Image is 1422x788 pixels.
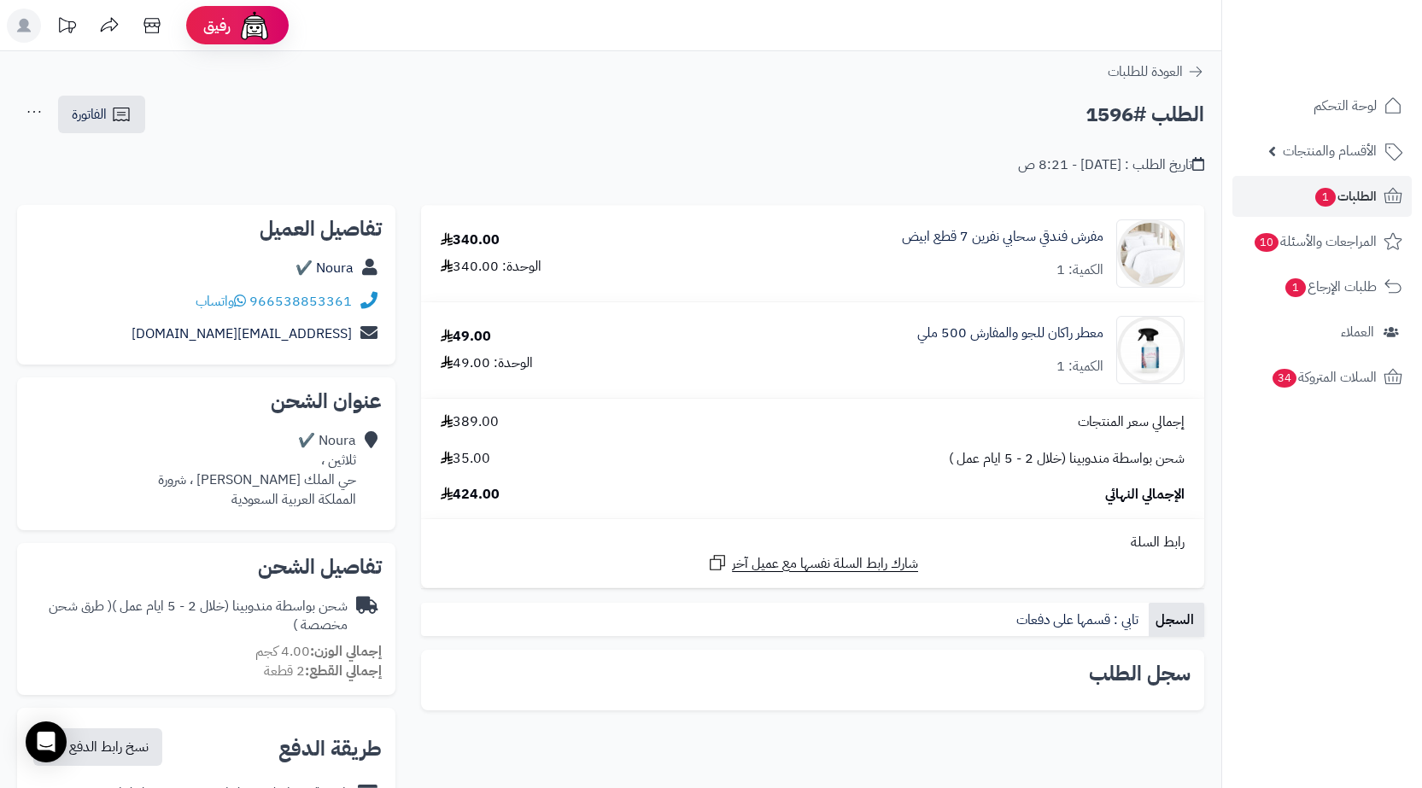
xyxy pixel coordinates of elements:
span: الأقسام والمنتجات [1283,139,1377,163]
div: الوحدة: 340.00 [441,257,541,277]
span: العملاء [1341,320,1374,344]
span: 10 [1255,233,1279,252]
h2: تفاصيل العميل [31,219,382,239]
div: تاريخ الطلب : [DATE] - 8:21 ص [1018,155,1204,175]
small: 4.00 كجم [255,641,382,662]
div: رابط السلة [428,533,1197,552]
span: 1 [1285,278,1306,297]
span: المراجعات والأسئلة [1253,230,1377,254]
span: 1 [1315,188,1336,207]
span: شحن بواسطة مندوبينا (خلال 2 - 5 ايام عمل ) [949,449,1185,469]
a: معطر راكان للجو والمفارش 500 ملي [917,324,1103,343]
span: لوحة التحكم [1314,94,1377,118]
span: شارك رابط السلة نفسها مع عميل آخر [732,554,918,574]
h2: عنوان الشحن [31,391,382,412]
a: تابي : قسمها على دفعات [1009,603,1149,637]
span: ( طرق شحن مخصصة ) [49,596,348,636]
a: الطلبات1 [1232,176,1412,217]
a: المراجعات والأسئلة10 [1232,221,1412,262]
a: شارك رابط السلة نفسها مع عميل آخر [707,552,918,574]
a: 966538853361 [249,291,352,312]
strong: إجمالي القطع: [305,661,382,681]
a: السجل [1149,603,1204,637]
span: العودة للطلبات [1108,61,1183,82]
span: الفاتورة [72,104,107,125]
a: لوحة التحكم [1232,85,1412,126]
span: 424.00 [441,485,500,505]
a: تحديثات المنصة [45,9,88,47]
div: الكمية: 1 [1056,357,1103,376]
span: 389.00 [441,412,499,432]
div: الكمية: 1 [1056,260,1103,280]
a: السلات المتروكة34 [1232,357,1412,398]
img: 1729779673-1729076961-221101010013-90x90.jpg [1117,316,1184,384]
a: الفاتورة [58,96,145,133]
span: السلات المتروكة [1271,365,1377,389]
button: نسخ رابط الدفع [33,728,162,766]
small: 2 قطعة [264,661,382,681]
a: [EMAIL_ADDRESS][DOMAIN_NAME] [132,324,352,344]
strong: إجمالي الوزن: [310,641,382,662]
div: Noura ✔️ ثلاثين ، حي الملك [PERSON_NAME] ، شرورة المملكة العربية السعودية [158,431,356,509]
span: رفيق [203,15,231,36]
a: طلبات الإرجاع1 [1232,266,1412,307]
div: الوحدة: 49.00 [441,353,533,373]
a: واتساب [196,291,246,312]
span: الطلبات [1314,184,1377,208]
a: مفرش فندقي سحابي نفرين 7 قطع ابيض [902,227,1103,247]
h2: تفاصيل الشحن [31,557,382,577]
a: العودة للطلبات [1108,61,1204,82]
span: إجمالي سعر المنتجات [1078,412,1185,432]
div: Open Intercom Messenger [26,721,67,762]
h2: الطلب #1596 [1086,97,1204,132]
img: ai-face.png [237,9,272,43]
span: نسخ رابط الدفع [69,737,149,757]
div: 340.00 [441,231,500,250]
h2: طريقة الدفع [278,738,382,759]
div: شحن بواسطة مندوبينا (خلال 2 - 5 ايام عمل ) [31,597,348,636]
img: logo-2.png [1306,46,1406,82]
a: العملاء [1232,312,1412,353]
span: الإجمالي النهائي [1105,485,1185,505]
h3: سجل الطلب [1089,663,1191,684]
img: 1723977541-1690732904-380126c74c9c6543d36f32842ceb586b1652105539-hotel-15-90x90.jpeg [1117,219,1184,288]
a: Noura ✔️ [296,258,354,278]
div: 49.00 [441,327,491,347]
span: 34 [1273,369,1296,388]
span: طلبات الإرجاع [1284,275,1377,299]
span: 35.00 [441,449,490,469]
